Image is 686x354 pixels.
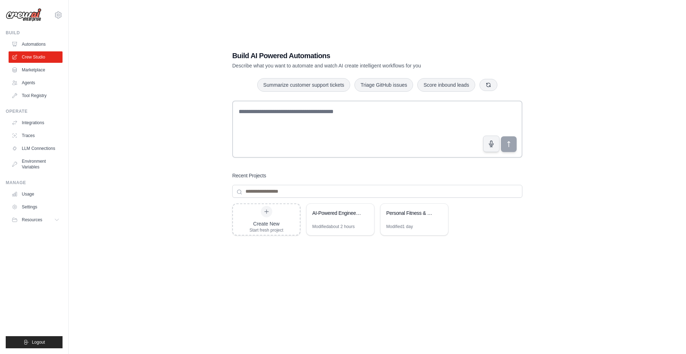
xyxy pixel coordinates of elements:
[9,214,63,226] button: Resources
[249,220,283,227] div: Create New
[6,108,63,114] div: Operate
[22,217,42,223] span: Resources
[479,79,497,91] button: Get new suggestions
[386,209,435,217] div: Personal Fitness & Health Tracker
[9,90,63,101] a: Tool Registry
[6,30,63,36] div: Build
[9,51,63,63] a: Crew Studio
[9,130,63,141] a: Traces
[257,78,350,92] button: Summarize customer support tickets
[483,136,499,152] button: Click to speak your automation idea
[6,180,63,186] div: Manage
[6,336,63,348] button: Logout
[354,78,413,92] button: Triage GitHub issues
[9,64,63,76] a: Marketplace
[32,339,45,345] span: Logout
[9,156,63,173] a: Environment Variables
[312,224,355,229] div: Modified about 2 hours
[386,224,413,229] div: Modified 1 day
[9,188,63,200] a: Usage
[650,320,686,354] iframe: Chat Widget
[232,62,472,69] p: Describe what you want to automate and watch AI create intelligent workflows for you
[232,172,266,179] h3: Recent Projects
[232,51,472,61] h1: Build AI Powered Automations
[9,39,63,50] a: Automations
[312,209,361,217] div: AI-Powered Engineering Execution Crew
[6,8,41,22] img: Logo
[417,78,475,92] button: Score inbound leads
[9,77,63,88] a: Agents
[249,227,283,233] div: Start fresh project
[9,143,63,154] a: LLM Connections
[9,201,63,213] a: Settings
[9,117,63,128] a: Integrations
